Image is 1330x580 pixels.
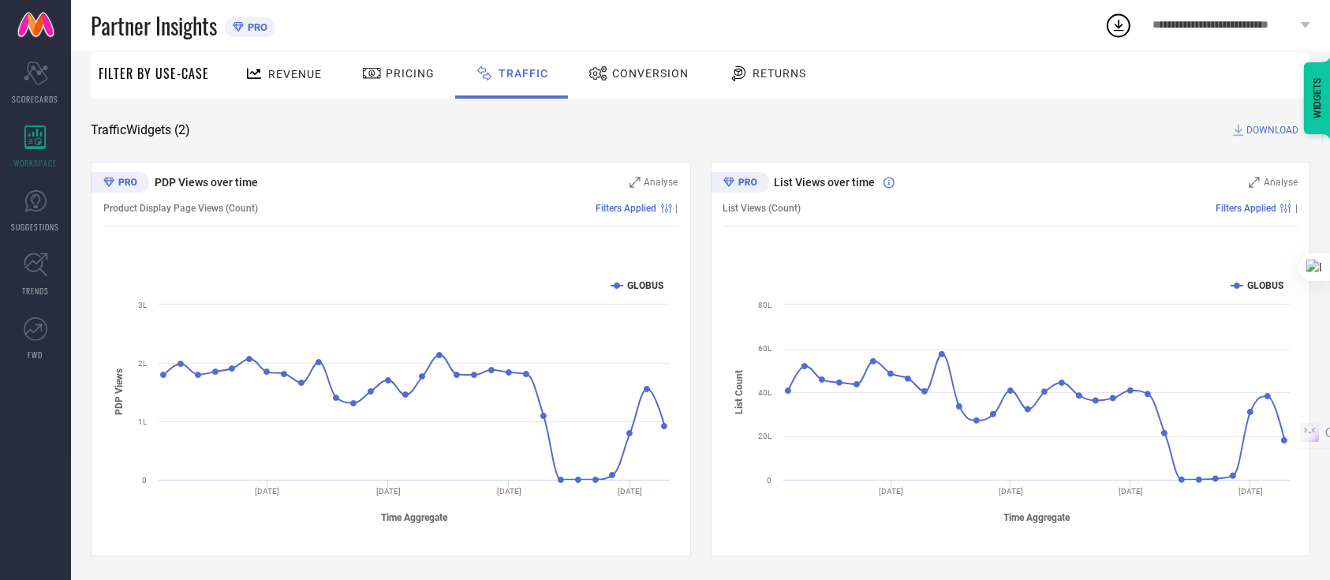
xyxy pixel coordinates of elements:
span: SCORECARDS [13,93,59,105]
text: 60L [758,344,772,353]
span: Traffic Widgets ( 2 ) [91,122,190,138]
span: Partner Insights [91,9,217,42]
span: Pricing [386,67,435,80]
text: 0 [767,476,771,485]
text: [DATE] [376,487,401,496]
span: TRENDS [22,285,49,297]
svg: Zoom [1249,177,1260,188]
tspan: Time Aggregate [1003,512,1070,523]
text: GLOBUS [1247,280,1283,291]
div: Open download list [1104,11,1133,39]
tspan: PDP Views [114,369,125,415]
tspan: List Count [734,370,745,414]
span: FWD [28,349,43,361]
tspan: Time Aggregate [381,512,448,523]
span: Filter By Use-Case [99,64,209,83]
text: [DATE] [255,487,279,496]
span: List Views (Count) [723,203,801,214]
span: DOWNLOAD [1246,122,1298,138]
text: [DATE] [1118,487,1142,496]
span: WORKSPACE [14,157,58,169]
span: SUGGESTIONS [12,221,60,233]
text: 0 [142,476,147,485]
text: 3L [138,301,148,309]
span: Conversion [612,67,689,80]
span: List Views over time [775,176,876,189]
text: [DATE] [1238,487,1262,496]
span: Revenue [268,68,322,80]
text: [DATE] [998,487,1022,496]
span: PRO [244,21,267,33]
text: 1L [138,417,148,426]
svg: Zoom [630,177,641,188]
span: Product Display Page Views (Count) [103,203,258,214]
span: Filters Applied [1216,203,1276,214]
span: Filters Applied [596,203,657,214]
span: Analyse [644,177,678,188]
text: 80L [758,301,772,309]
text: 20L [758,432,772,440]
span: Traffic [499,67,548,80]
text: GLOBUS [627,280,663,291]
div: Premium [91,172,149,196]
text: 2L [138,359,148,368]
text: 40L [758,388,772,397]
div: Premium [711,172,769,196]
span: Analyse [1264,177,1298,188]
text: [DATE] [879,487,903,496]
span: Returns [753,67,806,80]
span: | [1295,203,1298,214]
text: [DATE] [497,487,521,496]
span: PDP Views over time [155,176,258,189]
span: | [676,203,678,214]
text: [DATE] [618,487,642,496]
